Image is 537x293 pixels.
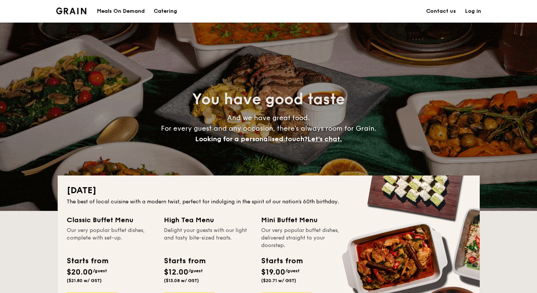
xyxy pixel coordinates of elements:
[261,255,302,267] div: Starts from
[285,268,300,273] span: /guest
[195,135,308,143] span: Looking for a personalised touch?
[188,268,203,273] span: /guest
[56,8,87,14] a: Logotype
[67,227,155,249] div: Our very popular buffet dishes, complete with set-up.
[164,278,199,283] span: ($13.08 w/ GST)
[161,114,376,143] span: And we have great food. For every guest and any occasion, there’s always room for Grain.
[261,215,349,225] div: Mini Buffet Menu
[261,268,285,277] span: $19.00
[164,227,252,249] div: Delight your guests with our light and tasty bite-sized treats.
[67,185,471,197] h2: [DATE]
[164,255,205,267] div: Starts from
[67,268,93,277] span: $20.00
[261,227,349,249] div: Our very popular buffet dishes, delivered straight to your doorstep.
[67,278,102,283] span: ($21.80 w/ GST)
[192,90,345,108] span: You have good taste
[67,198,471,206] div: The best of local cuisine with a modern twist, perfect for indulging in the spirit of our nation’...
[67,255,108,267] div: Starts from
[164,268,188,277] span: $12.00
[67,215,155,225] div: Classic Buffet Menu
[93,268,107,273] span: /guest
[164,215,252,225] div: High Tea Menu
[308,135,342,143] span: Let's chat.
[261,278,296,283] span: ($20.71 w/ GST)
[56,8,87,14] img: Grain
